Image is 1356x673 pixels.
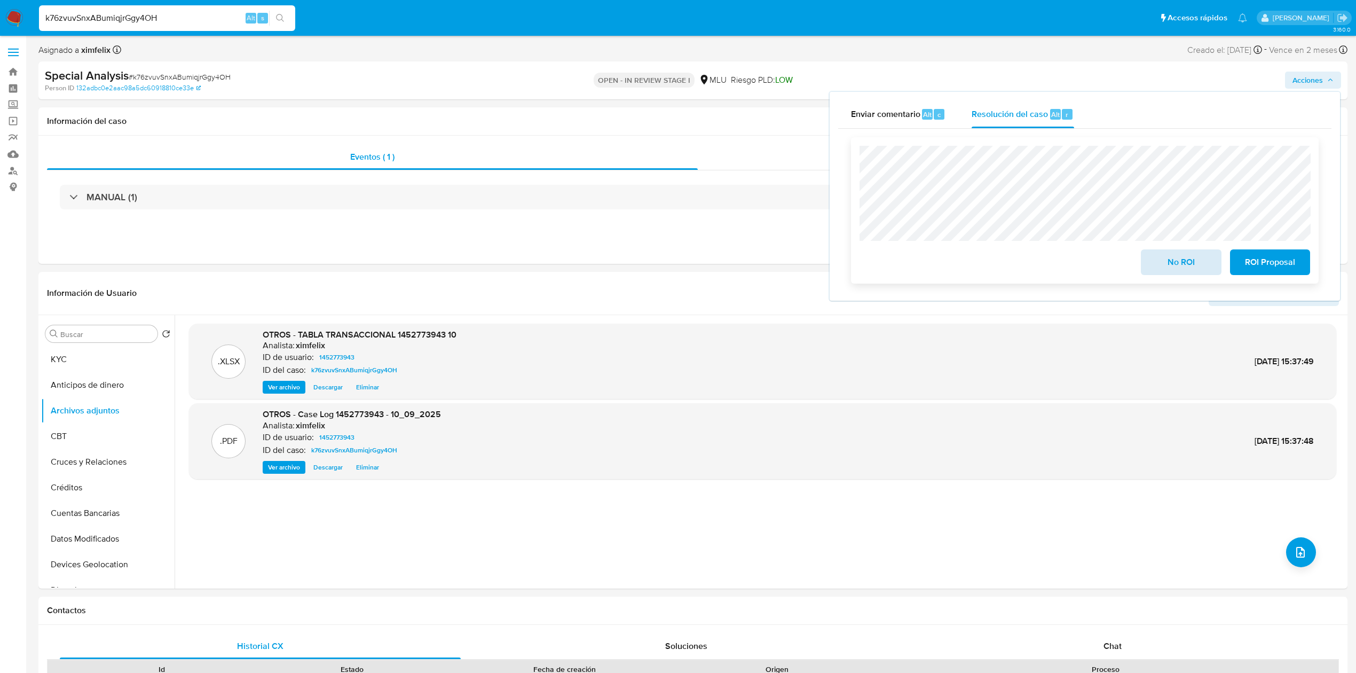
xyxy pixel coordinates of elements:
[1337,12,1348,24] a: Salir
[937,109,941,120] span: c
[41,372,175,398] button: Anticipos de dinero
[1285,72,1341,89] button: Acciones
[129,72,231,82] span: # k76zvuvSnxABumiqjrGgy4OH
[315,351,359,364] a: 1452773943
[41,424,175,449] button: CBT
[1255,355,1314,367] span: [DATE] 15:37:49
[356,382,379,393] span: Eliminar
[60,330,153,339] input: Buscar
[41,552,175,577] button: Devices Geolocation
[269,11,291,26] button: search-icon
[41,347,175,372] button: KYC
[308,381,348,394] button: Descargar
[41,449,175,475] button: Cruces y Relaciones
[315,431,359,444] a: 1452773943
[261,13,264,23] span: s
[247,13,255,23] span: Alt
[1292,72,1323,89] span: Acciones
[775,74,793,86] span: LOW
[268,462,300,473] span: Ver archivo
[45,83,74,93] b: Person ID
[263,328,456,341] span: OTROS - TABLA TRANSACCIONAL 1452773943 10
[218,356,240,367] p: .XLSX
[50,330,58,338] button: Buscar
[313,462,343,473] span: Descargar
[263,461,305,474] button: Ver archivo
[665,640,707,652] span: Soluciones
[45,67,129,84] b: Special Analysis
[1244,251,1296,274] span: ROI Proposal
[308,461,348,474] button: Descargar
[1168,12,1227,24] span: Accesos rápidos
[319,351,354,364] span: 1452773943
[356,462,379,473] span: Eliminar
[39,11,295,25] input: Buscar usuario o caso...
[351,461,384,474] button: Eliminar
[923,109,932,120] span: Alt
[47,288,137,299] h1: Información de Usuario
[1141,249,1221,275] button: No ROI
[307,444,401,457] a: k76zvuvSnxABumiqjrGgy4OH
[351,381,384,394] button: Eliminar
[851,108,920,120] span: Enviar comentario
[731,74,793,86] span: Riesgo PLD:
[1051,109,1060,120] span: Alt
[268,382,300,393] span: Ver archivo
[86,191,137,203] h3: MANUAL (1)
[1273,13,1333,23] p: ximena.felix@mercadolibre.com
[1103,640,1122,652] span: Chat
[263,408,441,420] span: OTROS - Case Log 1452773943 - 10_09_2025
[41,475,175,500] button: Créditos
[263,445,306,456] p: ID del caso:
[220,435,238,447] p: .PDF
[263,420,295,431] p: Analista:
[263,381,305,394] button: Ver archivo
[47,116,1339,127] h1: Información del caso
[263,432,314,443] p: ID de usuario:
[41,526,175,552] button: Datos Modificados
[41,398,175,424] button: Archivos adjuntos
[1155,251,1207,274] span: No ROI
[311,444,397,457] span: k76zvuvSnxABumiqjrGgy4OH
[319,431,354,444] span: 1452773943
[1255,435,1314,447] span: [DATE] 15:37:48
[1269,44,1337,56] span: Vence en 2 meses
[263,365,306,375] p: ID del caso:
[307,364,401,377] a: k76zvuvSnxABumiqjrGgy4OH
[1230,249,1310,275] button: ROI Proposal
[60,185,1326,209] div: MANUAL (1)
[296,340,325,351] h6: ximfelix
[38,44,111,56] span: Asignado a
[41,500,175,526] button: Cuentas Bancarias
[313,382,343,393] span: Descargar
[41,577,175,603] button: Direcciones
[594,73,695,88] p: OPEN - IN REVIEW STAGE I
[1187,43,1262,57] div: Creado el: [DATE]
[972,108,1048,120] span: Resolución del caso
[47,605,1339,616] h1: Contactos
[350,151,395,163] span: Eventos ( 1 )
[162,330,170,341] button: Volver al orden por defecto
[263,352,314,363] p: ID de usuario:
[1264,43,1267,57] span: -
[1066,109,1068,120] span: r
[296,420,325,431] h6: ximfelix
[311,364,397,377] span: k76zvuvSnxABumiqjrGgy4OH
[237,640,283,652] span: Historial CX
[263,340,295,351] p: Analista:
[699,74,727,86] div: MLU
[1286,537,1316,567] button: upload-file
[76,83,201,93] a: 132adbc0e2aac98a5dc60918810ce33e
[1238,13,1247,22] a: Notificaciones
[79,44,111,56] b: ximfelix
